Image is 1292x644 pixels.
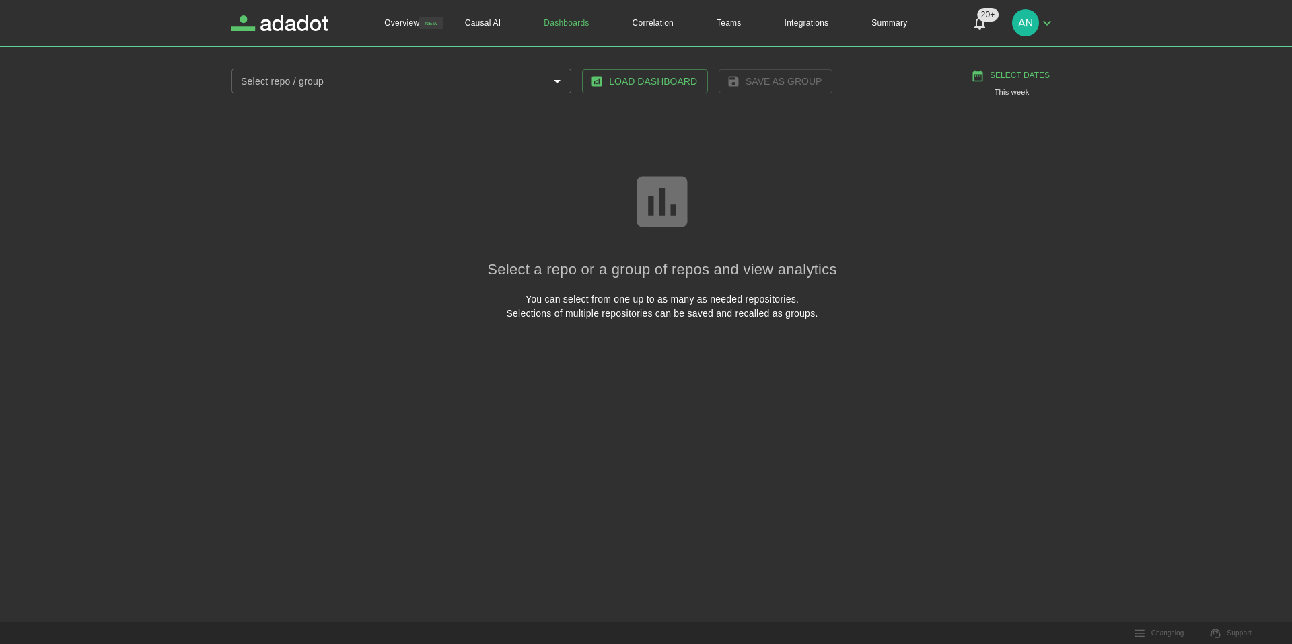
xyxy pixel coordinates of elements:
[1007,5,1061,40] button: andres.cardona
[487,258,836,280] h2: Select a repo or a group of repos and view analytics
[1203,623,1260,643] a: Support
[977,8,999,22] span: 20+
[582,69,708,94] button: Load Dashboard
[506,307,818,321] p: Selections of multiple repositories can be saved and recalled as groups.
[526,292,799,307] p: You can select from one up to as many as needed repositories.
[968,65,1055,87] button: Select Dates
[1012,9,1039,36] img: andres.cardona
[231,15,328,31] a: Adadot Homepage
[995,87,1030,98] h2: This week
[1127,623,1192,643] button: Changelog
[964,7,996,39] button: Notifications
[548,72,567,91] button: Open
